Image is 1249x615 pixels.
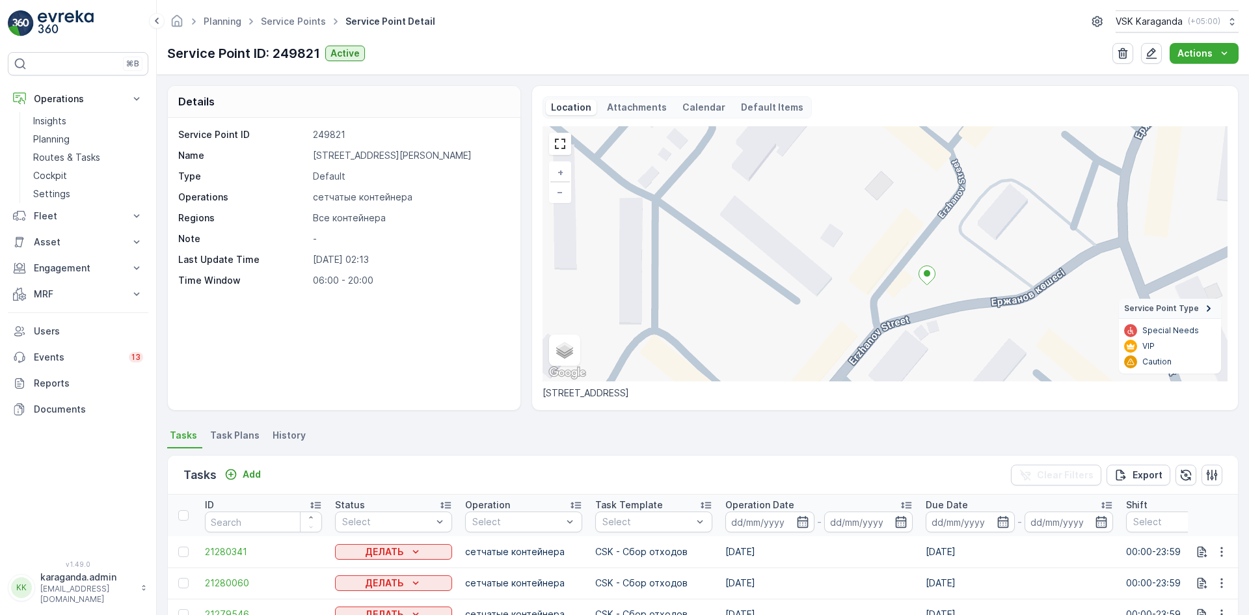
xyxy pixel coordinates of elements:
[313,232,507,245] p: -
[28,112,148,130] a: Insights
[33,187,70,200] p: Settings
[550,336,579,364] a: Layers
[725,499,794,512] p: Operation Date
[817,514,822,530] p: -
[550,134,570,154] a: View Fullscreen
[178,94,215,109] p: Details
[919,536,1120,567] td: [DATE]
[1142,325,1199,336] p: Special Needs
[170,429,197,442] span: Tasks
[335,544,452,560] button: ДЕЛАТЬ
[313,149,507,162] p: [STREET_ADDRESS][PERSON_NAME]
[325,46,365,61] button: Active
[682,101,725,114] p: Calendar
[1037,469,1094,482] p: Clear Filters
[178,212,308,225] p: Regions
[178,149,308,162] p: Name
[8,203,148,229] button: Fleet
[178,547,189,557] div: Toggle Row Selected
[313,253,507,266] p: [DATE] 02:13
[335,499,365,512] p: Status
[33,115,66,128] p: Insights
[342,515,432,528] p: Select
[11,577,32,598] div: KK
[28,167,148,185] a: Cockpit
[8,318,148,344] a: Users
[1116,15,1183,28] p: VSK Karaganda
[34,210,122,223] p: Fleet
[33,151,100,164] p: Routes & Tasks
[330,47,360,60] p: Active
[219,467,266,482] button: Add
[719,567,919,599] td: [DATE]
[313,128,507,141] p: 249821
[1107,465,1170,485] button: Export
[28,148,148,167] a: Routes & Tasks
[34,262,122,275] p: Engagement
[465,499,510,512] p: Operation
[126,59,139,69] p: ⌘B
[8,281,148,307] button: MRF
[273,429,306,442] span: History
[33,169,67,182] p: Cockpit
[178,191,308,204] p: Operations
[1116,10,1239,33] button: VSK Karaganda(+05:00)
[210,429,260,442] span: Task Plans
[1177,47,1213,60] p: Actions
[183,466,217,484] p: Tasks
[335,575,452,591] button: ДЕЛАТЬ
[8,370,148,396] a: Reports
[343,15,438,28] span: Service Point Detail
[557,167,563,178] span: +
[205,577,322,590] span: 21280060
[365,577,404,590] p: ДЕЛАТЬ
[8,560,148,568] span: v 1.49.0
[546,364,589,381] a: Open this area in Google Maps (opens a new window)
[34,288,122,301] p: MRF
[1142,357,1172,367] p: Caution
[33,133,70,146] p: Planning
[178,170,308,183] p: Type
[546,364,589,381] img: Google
[1170,43,1239,64] button: Actions
[34,92,122,105] p: Operations
[719,536,919,567] td: [DATE]
[1126,499,1148,512] p: Shift
[595,499,663,512] p: Task Template
[1142,341,1155,351] p: VIP
[313,170,507,183] p: Default
[40,584,134,605] p: [EMAIL_ADDRESS][DOMAIN_NAME]
[40,571,134,584] p: karaganda.admin
[34,351,121,364] p: Events
[8,86,148,112] button: Operations
[8,344,148,370] a: Events13
[34,377,143,390] p: Reports
[550,163,570,182] a: Zoom In
[824,512,913,532] input: dd/mm/yyyy
[243,468,261,481] p: Add
[926,512,1015,532] input: dd/mm/yyyy
[205,512,322,532] input: Search
[204,16,241,27] a: Planning
[34,403,143,416] p: Documents
[8,255,148,281] button: Engagement
[472,515,562,528] p: Select
[1017,514,1022,530] p: -
[1188,16,1220,27] p: ( +05:00 )
[1011,465,1101,485] button: Clear Filters
[8,571,148,605] button: KKkaraganda.admin[EMAIL_ADDRESS][DOMAIN_NAME]
[38,10,94,36] img: logo_light-DOdMpM7g.png
[205,545,322,558] span: 21280341
[8,396,148,422] a: Documents
[459,567,589,599] td: сетчатыe контейнера
[741,101,803,114] p: Default Items
[131,352,141,362] p: 13
[261,16,326,27] a: Service Points
[725,512,814,532] input: dd/mm/yyyy
[589,536,719,567] td: CSK - Сбор отходов
[178,578,189,588] div: Toggle Row Selected
[28,185,148,203] a: Settings
[543,387,1228,400] p: [STREET_ADDRESS]
[34,325,143,338] p: Users
[1133,515,1223,528] p: Select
